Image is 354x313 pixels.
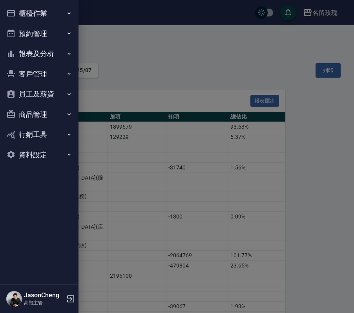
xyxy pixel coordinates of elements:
button: 商品管理 [3,104,75,125]
button: 櫃檯作業 [3,3,75,24]
button: 行銷工具 [3,124,75,145]
button: 資料設定 [3,145,75,165]
h5: JasonCheng [24,291,64,299]
button: 客戶管理 [3,64,75,84]
img: Person [6,291,22,307]
button: 報表及分析 [3,44,75,64]
p: 高階主管 [24,299,64,306]
button: 預約管理 [3,24,75,44]
button: 員工及薪資 [3,84,75,104]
